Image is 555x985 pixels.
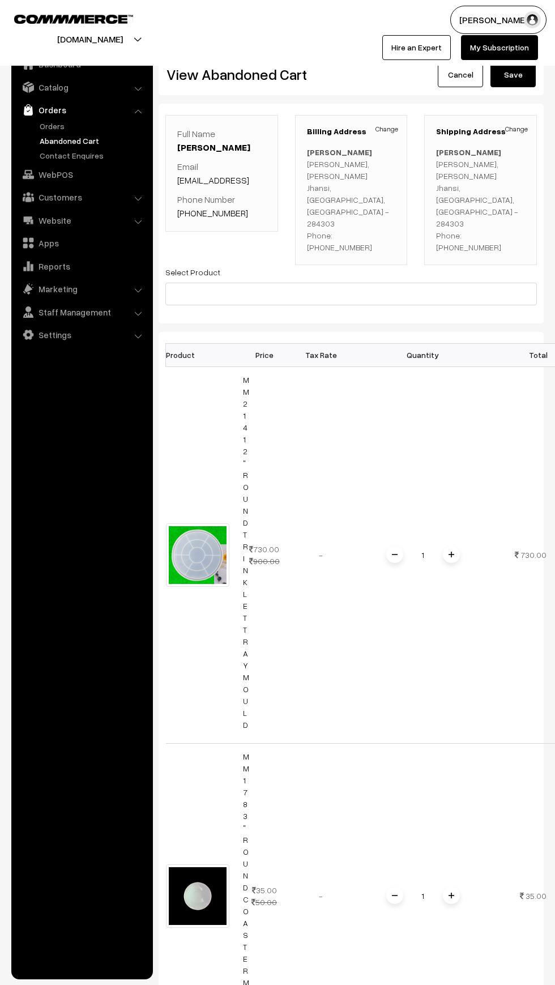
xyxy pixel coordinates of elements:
[307,127,396,137] h3: Billing Address
[18,25,163,53] button: [DOMAIN_NAME]
[166,343,236,366] th: Product
[165,266,220,278] label: Select Product
[520,550,547,560] span: 730.00
[14,15,133,23] img: COMMMERCE
[461,35,538,60] a: My Subscription
[243,375,249,730] a: MM214 12" ROUND TRINKLET TRAY MOULD
[14,233,149,253] a: Apps
[249,556,280,566] strike: 900.00
[436,146,525,253] p: [PERSON_NAME], [PERSON_NAME] Jhansi, [GEOGRAPHIC_DATA], [GEOGRAPHIC_DATA] - 284303 Phone: [PHONE_...
[177,127,266,154] p: Full Name
[236,366,293,743] td: 730.00
[319,891,323,901] span: -
[449,552,454,557] img: plusI
[14,325,149,345] a: Settings
[177,207,248,219] a: [PHONE_NUMBER]
[177,142,250,153] a: [PERSON_NAME]
[392,893,398,898] img: minus
[14,210,149,231] a: Website
[505,124,528,134] a: Change
[251,897,277,907] strike: 50.00
[490,62,536,87] button: Save
[166,523,229,587] img: 1701169249629-473768977.png
[450,6,547,34] button: [PERSON_NAME]…
[392,552,398,557] img: minus
[14,100,149,120] a: Orders
[307,146,396,253] p: [PERSON_NAME], [PERSON_NAME] Jhansi, [GEOGRAPHIC_DATA], [GEOGRAPHIC_DATA] - 284303 Phone: [PHONE_...
[293,343,349,366] th: Tax Rate
[307,147,372,157] b: [PERSON_NAME]
[436,147,501,157] b: [PERSON_NAME]
[14,77,149,97] a: Catalog
[177,160,266,187] p: Email
[14,279,149,299] a: Marketing
[436,127,525,137] h3: Shipping Address
[526,891,547,901] span: 35.00
[14,164,149,185] a: WebPOS
[382,35,451,60] a: Hire an Expert
[497,343,553,366] th: Total
[166,66,343,83] h2: View Abandoned Cart
[14,11,113,25] a: COMMMERCE
[349,343,497,366] th: Quantity
[375,124,398,134] a: Change
[438,62,483,87] a: Cancel
[37,150,149,161] a: Contact Enquires
[37,120,149,132] a: Orders
[177,193,266,220] p: Phone Number
[319,550,323,560] span: -
[524,11,541,28] img: user
[449,893,454,898] img: plusI
[37,135,149,147] a: Abandoned Cart
[14,187,149,207] a: Customers
[166,864,229,928] img: 1701169108470-318630143.png
[14,302,149,322] a: Staff Management
[177,174,249,186] a: [EMAIL_ADDRESS]
[236,343,293,366] th: Price
[14,256,149,276] a: Reports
